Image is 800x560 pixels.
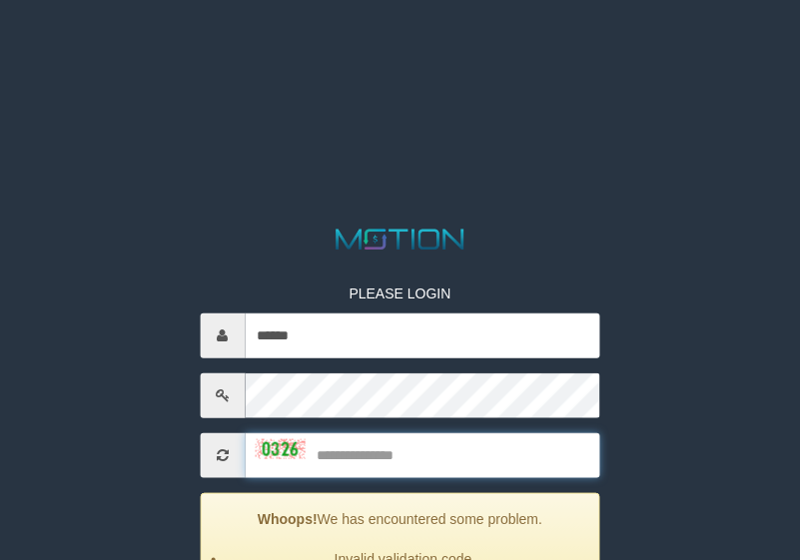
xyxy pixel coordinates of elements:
[200,282,600,302] p: PLEASE LOGIN
[330,226,469,254] img: MOTION_logo.png
[255,439,305,459] img: captcha
[258,510,318,526] strong: Whoops!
